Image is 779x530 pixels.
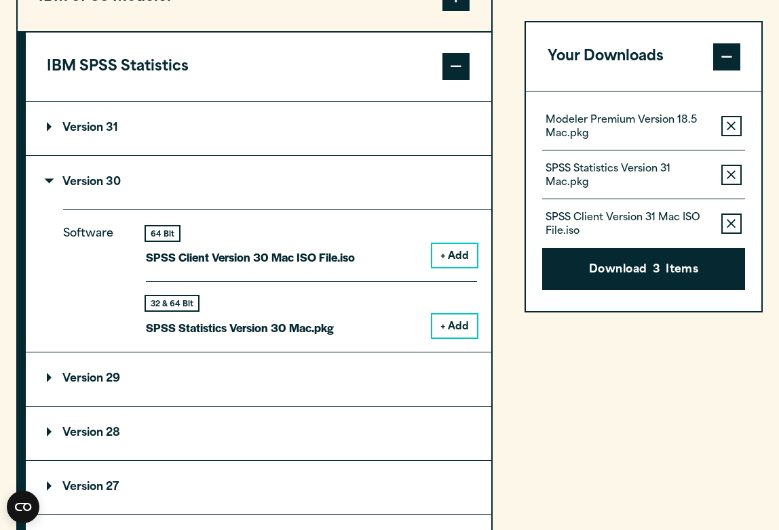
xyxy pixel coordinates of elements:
[546,114,710,141] p: Modeler Premium Version 18.5 Mac.pkg
[146,296,198,310] div: 32 & 64 Bit
[7,491,39,523] button: Open CMP widget
[546,211,710,239] p: SPSS Client Version 31 Mac ISO File.iso
[432,244,477,267] button: + Add
[432,314,477,338] button: + Add
[47,428,120,439] p: Version 28
[546,163,710,190] p: SPSS Statistics Version 31 Mac.pkg
[26,461,491,514] summary: Version 27
[26,102,491,155] summary: Version 31
[146,226,179,241] div: 64 Bit
[47,177,121,188] p: Version 30
[26,156,491,209] summary: Version 30
[47,482,119,493] p: Version 27
[146,318,334,338] p: SPSS Statistics Version 30 Mac.pkg
[47,373,120,384] p: Version 29
[653,262,660,279] span: 3
[63,224,124,327] p: Software
[526,91,761,311] div: Your Downloads
[526,22,761,90] button: Your Downloads
[47,123,118,134] p: Version 31
[146,247,355,267] p: SPSS Client Version 30 Mac ISO File.iso
[26,352,491,406] summary: Version 29
[542,248,744,290] button: Download3Items
[26,407,491,460] summary: Version 28
[26,33,491,100] button: IBM SPSS Statistics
